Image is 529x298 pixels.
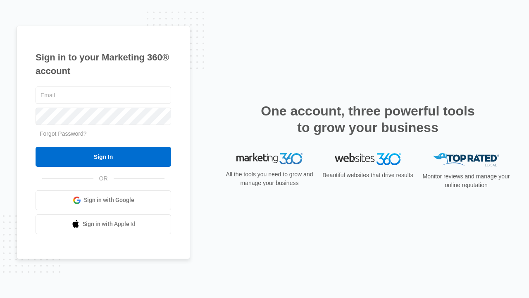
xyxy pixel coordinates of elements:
[335,153,401,165] img: Websites 360
[40,130,87,137] a: Forgot Password?
[36,214,171,234] a: Sign in with Apple Id
[84,196,134,204] span: Sign in with Google
[36,50,171,78] h1: Sign in to your Marketing 360® account
[93,174,114,183] span: OR
[433,153,499,167] img: Top Rated Local
[236,153,303,165] img: Marketing 360
[322,171,414,180] p: Beautiful websites that drive results
[258,103,477,136] h2: One account, three powerful tools to grow your business
[36,147,171,167] input: Sign In
[223,170,316,187] p: All the tools you need to grow and manage your business
[83,220,136,228] span: Sign in with Apple Id
[36,87,171,104] input: Email
[420,172,512,190] p: Monitor reviews and manage your online reputation
[36,190,171,210] a: Sign in with Google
